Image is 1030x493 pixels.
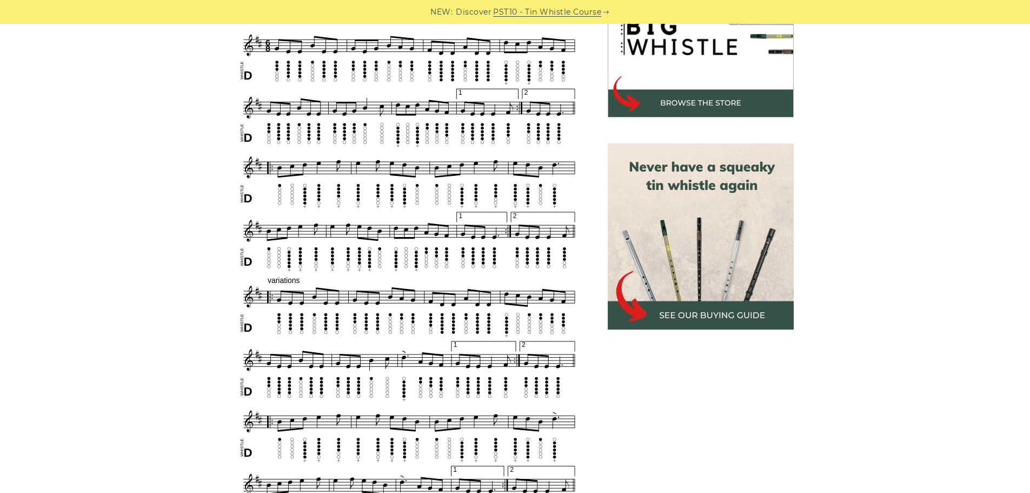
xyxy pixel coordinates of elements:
[493,6,601,18] a: PST10 - Tin Whistle Course
[608,143,794,330] img: tin whistle buying guide
[430,6,453,18] span: NEW:
[456,6,491,18] span: Discover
